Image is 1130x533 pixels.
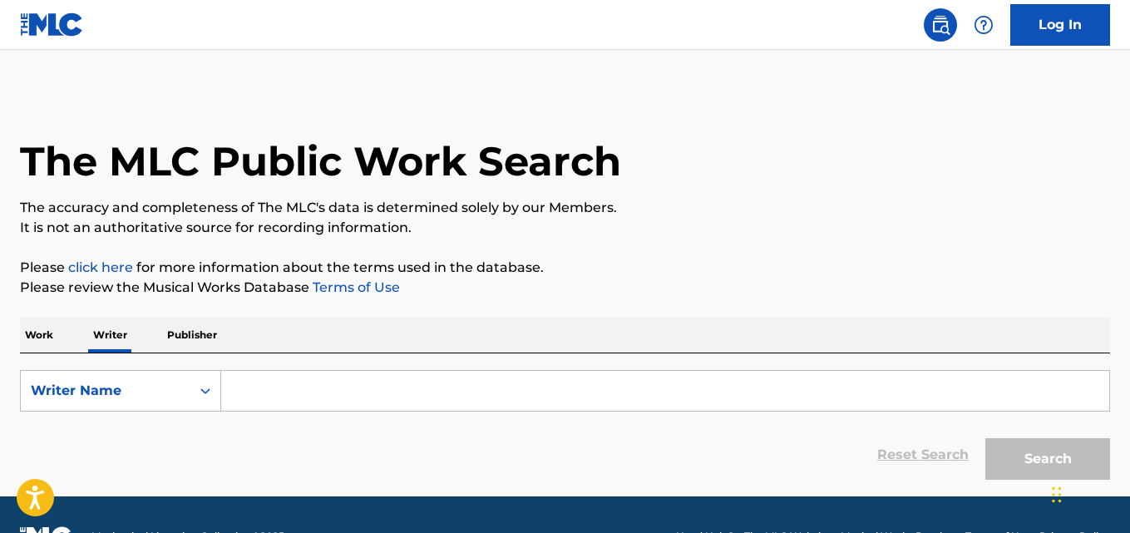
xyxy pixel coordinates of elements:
p: Please for more information about the terms used in the database. [20,258,1110,278]
img: search [930,15,950,35]
a: Public Search [924,8,957,42]
p: Writer [88,318,132,353]
div: Drag [1052,470,1062,520]
a: click here [68,259,133,275]
form: Search Form [20,370,1110,488]
img: help [974,15,994,35]
img: MLC Logo [20,12,84,37]
a: Terms of Use [309,279,400,295]
p: Publisher [162,318,222,353]
div: Help [967,8,1000,42]
h1: The MLC Public Work Search [20,136,621,186]
p: Please review the Musical Works Database [20,278,1110,298]
p: The accuracy and completeness of The MLC's data is determined solely by our Members. [20,198,1110,218]
p: Work [20,318,58,353]
div: Writer Name [31,381,180,401]
a: Log In [1010,4,1110,46]
iframe: Chat Widget [1047,453,1130,533]
p: It is not an authoritative source for recording information. [20,218,1110,238]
